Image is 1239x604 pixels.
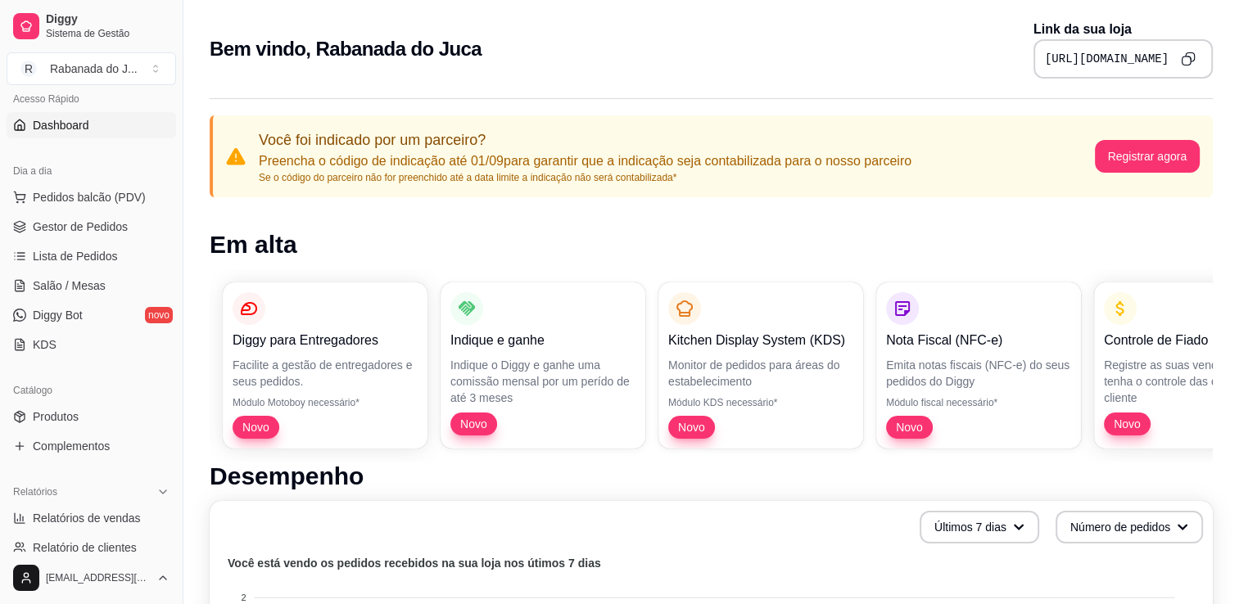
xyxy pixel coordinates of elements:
a: Complementos [7,433,176,459]
a: Gestor de Pedidos [7,214,176,240]
span: R [20,61,37,77]
span: Produtos [33,408,79,425]
span: KDS [33,336,57,353]
a: KDS [7,331,176,358]
button: Pedidos balcão (PDV) [7,184,176,210]
button: Copy to clipboard [1175,46,1201,72]
button: Últimos 7 dias [920,511,1039,543]
button: Registrar agora [1095,140,1201,173]
span: Novo [236,419,276,435]
span: Dashboard [33,117,89,133]
button: Número de pedidos [1056,511,1203,543]
div: Acesso Rápido [7,86,176,112]
p: Facilite a gestão de entregadores e seus pedidos. [233,357,418,390]
div: Dia a dia [7,158,176,184]
span: Novo [889,419,929,435]
p: Nota Fiscal (NFC-e) [886,331,1071,350]
span: Novo [672,419,712,435]
span: [EMAIL_ADDRESS][DOMAIN_NAME] [46,571,150,584]
p: Você foi indicado por um parceiro? [259,128,911,151]
tspan: 2 [241,593,246,602]
a: Dashboard [7,112,176,138]
span: Relatórios [13,485,57,498]
span: Complementos [33,438,110,454]
button: Select a team [7,52,176,85]
span: Salão / Mesas [33,277,106,294]
p: Link da sua loja [1033,20,1213,39]
text: Você está vendo os pedidos recebidos na sua loja nos útimos 7 dias [228,557,601,570]
p: Diggy para Entregadores [233,331,418,350]
p: Indique e ganhe [450,331,635,350]
span: Sistema de Gestão [46,27,170,40]
button: Diggy para EntregadoresFacilite a gestão de entregadores e seus pedidos.Módulo Motoboy necessário... [223,282,427,448]
p: Indique o Diggy e ganhe uma comissão mensal por um perído de até 3 meses [450,357,635,406]
button: Nota Fiscal (NFC-e)Emita notas fiscais (NFC-e) do seus pedidos do DiggyMódulo fiscal necessário*Novo [876,282,1081,448]
a: Produtos [7,403,176,430]
p: Se o código do parceiro não for preenchido até a data limite a indicação não será contabilizada* [259,171,911,184]
a: Relatórios de vendas [7,505,176,531]
span: Pedidos balcão (PDV) [33,189,146,205]
h2: Bem vindo, Rabanada do Juca [210,36,482,62]
div: Rabanada do J ... [50,61,138,77]
p: Módulo KDS necessário* [668,396,853,409]
span: Diggy [46,12,170,27]
pre: [URL][DOMAIN_NAME] [1045,51,1169,67]
p: Kitchen Display System (KDS) [668,331,853,350]
span: Relatório de clientes [33,539,137,556]
p: Monitor de pedidos para áreas do estabelecimento [668,357,853,390]
button: Kitchen Display System (KDS)Monitor de pedidos para áreas do estabelecimentoMódulo KDS necessário... [658,282,863,448]
p: Emita notas fiscais (NFC-e) do seus pedidos do Diggy [886,357,1071,390]
span: Diggy Bot [33,307,83,323]
p: Módulo Motoboy necessário* [233,396,418,409]
h1: Desempenho [210,462,1213,491]
a: DiggySistema de Gestão [7,7,176,46]
p: Preencha o código de indicação até 01/09 para garantir que a indicação seja contabilizada para o ... [259,151,911,171]
div: Catálogo [7,377,176,403]
h1: Em alta [210,230,1213,259]
a: Diggy Botnovo [7,302,176,328]
button: Indique e ganheIndique o Diggy e ganhe uma comissão mensal por um perído de até 3 mesesNovo [441,282,645,448]
span: Lista de Pedidos [33,248,118,264]
button: [EMAIL_ADDRESS][DOMAIN_NAME] [7,558,176,597]
a: Relatório de clientes [7,534,176,561]
span: Novo [454,416,494,432]
span: Novo [1107,416,1147,432]
span: Relatórios de vendas [33,510,141,526]
p: Módulo fiscal necessário* [886,396,1071,409]
span: Gestor de Pedidos [33,219,128,235]
a: Lista de Pedidos [7,243,176,269]
a: Salão / Mesas [7,273,176,299]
